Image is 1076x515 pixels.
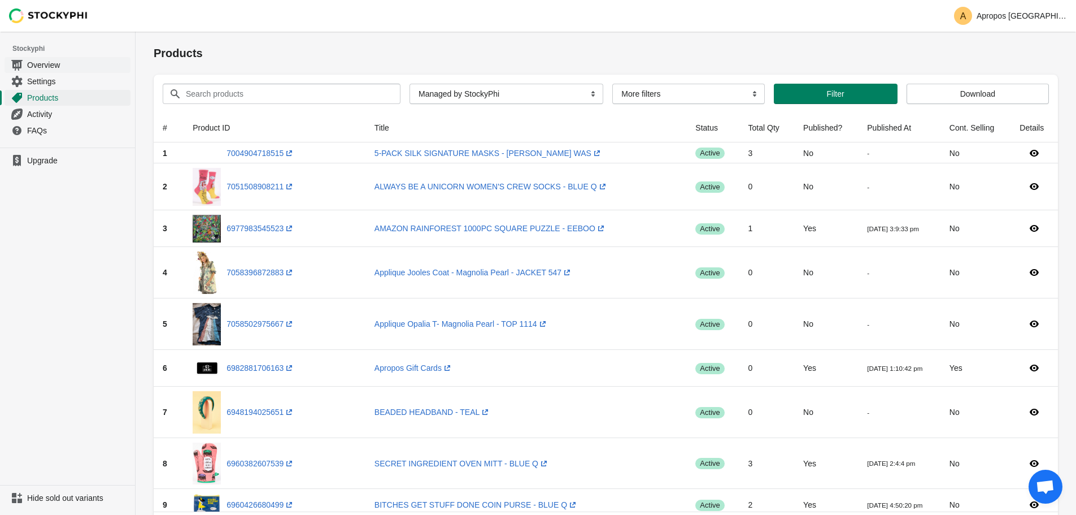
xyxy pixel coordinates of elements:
[827,89,844,98] span: Filter
[5,106,130,122] a: Activity
[940,210,1010,247] td: No
[5,122,130,139] a: FAQs
[374,182,608,191] a: ALWAYS BE A UNICORN WOMEN'S CREW SOCKS - BLUE Q(opens a new window)
[163,500,167,509] span: 9
[686,113,739,142] th: Status
[154,45,1058,61] h1: Products
[794,438,858,489] td: Yes
[184,113,365,142] th: Product ID
[226,459,295,468] a: 6960382607539(opens a new window)
[27,109,128,120] span: Activity
[226,182,295,191] a: 7051508908211(opens a new window)
[163,363,167,373] span: 6
[163,268,167,277] span: 4
[27,155,128,166] span: Upgrade
[27,76,128,87] span: Settings
[695,458,724,469] span: active
[163,182,167,191] span: 2
[163,224,167,233] span: 3
[739,298,795,350] td: 0
[695,267,724,279] span: active
[695,500,724,511] span: active
[794,350,858,387] td: Yes
[27,125,128,136] span: FAQs
[907,84,1049,104] button: Download
[867,183,869,191] small: -
[695,181,724,193] span: active
[226,363,295,373] a: 6982881706163(opens a new window)
[5,153,130,168] a: Upgrade
[794,210,858,247] td: Yes
[12,43,135,54] span: Stockyphi
[226,224,295,233] a: 6977983545523(opens a new window)
[739,387,795,438] td: 0
[374,500,578,509] a: BITCHES GET STUFF DONE COIN PURSE - BLUE Q(opens a new window)
[5,89,130,106] a: Products
[867,149,869,157] small: -
[163,319,167,328] span: 5
[1010,113,1058,142] th: Details
[867,365,922,372] small: [DATE] 1:10:42 pm
[739,210,795,247] td: 1
[193,391,221,434] img: 2Vx0bx0A.jpg
[163,149,167,158] span: 1
[695,319,724,330] span: active
[940,298,1010,350] td: No
[977,11,1067,20] p: Apropos [GEOGRAPHIC_DATA][PERSON_NAME]
[794,247,858,298] td: No
[27,59,128,71] span: Overview
[858,113,940,142] th: Published At
[940,142,1010,163] td: No
[695,407,724,418] span: active
[739,438,795,489] td: 3
[867,460,915,467] small: [DATE] 2:4:4 pm
[5,73,130,89] a: Settings
[193,443,221,484] img: WW122.jpg
[949,5,1071,27] button: Avatar with initials AApropos [GEOGRAPHIC_DATA][PERSON_NAME]
[226,500,295,509] a: 6960426680499(opens a new window)
[226,268,295,277] a: 7058396872883(opens a new window)
[940,113,1010,142] th: Cont. Selling
[374,149,603,158] a: 5-PACK SILK SIGNATURE MASKS - [PERSON_NAME] WAS(opens a new window)
[940,350,1010,387] td: Yes
[5,57,130,73] a: Overview
[193,215,221,243] img: PZTAZR_3_600x_c1875754-d0d6-446f-bc60-ec62ec875598.jpg
[954,7,972,25] span: Avatar with initials A
[794,113,858,142] th: Published?
[163,459,167,468] span: 8
[27,92,128,103] span: Products
[794,298,858,350] td: No
[154,113,184,142] th: #
[867,269,869,276] small: -
[193,354,221,382] img: GiftCard-Apropos.png
[193,252,221,294] img: JACKET547_AGVE_6_5000x_e2e0806a-c86e-439e-b547-c44f566d0e02.jpg
[695,148,724,159] span: active
[940,387,1010,438] td: No
[960,11,966,21] text: A
[867,225,919,232] small: [DATE] 3:9:33 pm
[867,321,869,328] small: -
[365,113,687,142] th: Title
[794,142,858,163] td: No
[695,223,724,235] span: active
[9,8,88,23] img: Stockyphi
[193,168,221,206] img: bluesw503.jpg
[739,247,795,298] td: 0
[940,438,1010,489] td: No
[374,459,550,468] a: SECRET INGREDIENT OVEN MITT - BLUE Q(opens a new window)
[739,163,795,210] td: 0
[960,89,995,98] span: Download
[374,224,607,233] a: AMAZON RAINFOREST 1000PC SQUARE PUZZLE - EEBOO(opens a new window)
[374,319,548,328] a: Applique Opalia T- Magnolia Pearl - TOP 1114(opens a new window)
[5,490,130,506] a: Hide sold out variants
[940,163,1010,210] td: No
[867,409,869,416] small: -
[739,142,795,163] td: 3
[185,84,380,104] input: Search products
[374,408,491,417] a: BEADED HEADBAND - TEAL(opens a new window)
[27,492,128,504] span: Hide sold out variants
[226,319,295,328] a: 7058502975667(opens a new window)
[163,408,167,417] span: 7
[226,149,295,158] a: 7004904718515(opens a new window)
[774,84,898,104] button: Filter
